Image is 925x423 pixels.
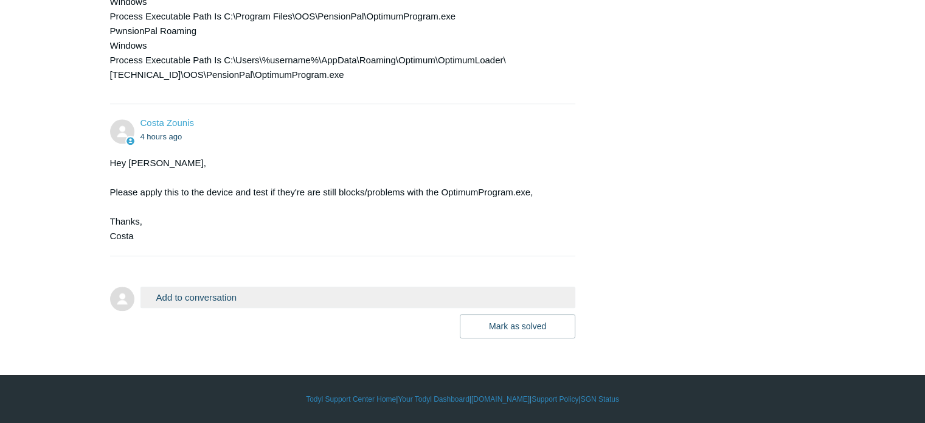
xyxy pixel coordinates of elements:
[460,314,575,338] button: Mark as solved
[140,117,194,128] a: Costa Zounis
[581,394,619,405] a: SGN Status
[398,394,469,405] a: Your Todyl Dashboard
[110,394,816,405] div: | | | |
[471,394,530,405] a: [DOMAIN_NAME]
[140,132,182,141] time: 09/16/2025, 07:25
[140,287,576,308] button: Add to conversation
[110,156,564,243] div: Hey [PERSON_NAME], Please apply this to the device and test if they're are still blocks/problems ...
[306,394,396,405] a: Todyl Support Center Home
[532,394,578,405] a: Support Policy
